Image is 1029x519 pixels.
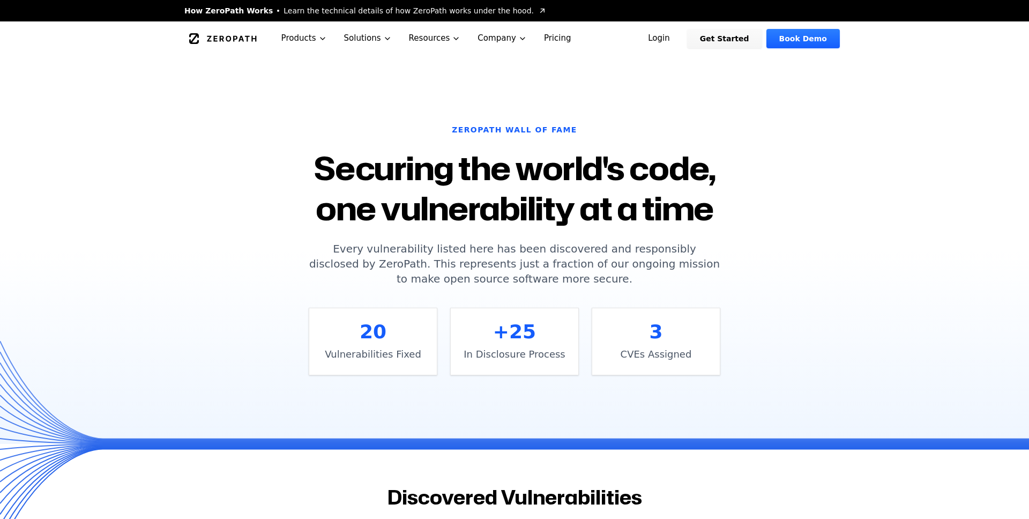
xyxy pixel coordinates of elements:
div: 20 [322,321,424,343]
h2: Discovered Vulnerabilities [184,487,845,508]
span: How ZeroPath Works [184,5,273,16]
a: How ZeroPath WorksLearn the technical details of how ZeroPath works under the hood. [184,5,547,16]
h1: Securing the world's code, one vulnerability at a time [309,148,720,228]
button: Resources [400,21,469,55]
div: 3 [605,321,707,343]
div: +25 [464,321,565,343]
nav: Global [171,21,857,55]
a: Login [635,29,683,48]
a: Book Demo [766,29,840,48]
p: Vulnerabilities Fixed [322,347,424,362]
button: Solutions [335,21,400,55]
p: Every vulnerability listed here has been discovered and responsibly disclosed by ZeroPath. This r... [309,241,720,286]
a: Pricing [535,21,580,55]
p: CVEs Assigned [605,347,707,362]
button: Products [273,21,335,55]
h6: ZEROPATH WALL OF FAME [309,124,720,135]
button: Company [469,21,535,55]
span: Learn the technical details of how ZeroPath works under the hood. [284,5,534,16]
p: In Disclosure Process [464,347,565,362]
a: Get Started [687,29,762,48]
